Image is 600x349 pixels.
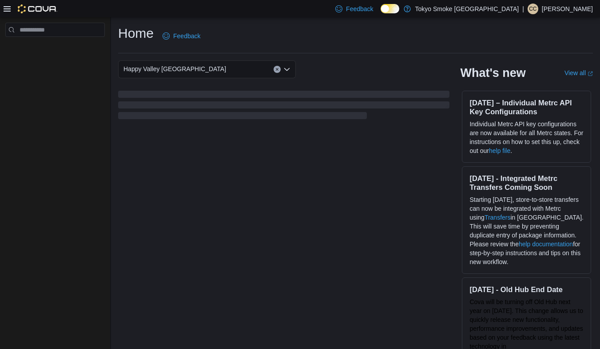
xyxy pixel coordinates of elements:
[173,32,200,40] span: Feedback
[460,66,525,80] h2: What's new
[469,195,584,266] p: Starting [DATE], store-to-store transfers can now be integrated with Metrc using in [GEOGRAPHIC_D...
[469,174,584,192] h3: [DATE] - Integrated Metrc Transfers Coming Soon
[529,4,536,14] span: CC
[118,92,449,121] span: Loading
[469,285,584,294] h3: [DATE] - Old Hub End Date
[415,4,519,14] p: Tokyo Smoke [GEOGRAPHIC_DATA]
[18,4,57,13] img: Cova
[489,147,510,154] a: help file
[469,98,584,116] h3: [DATE] – Individual Metrc API Key Configurations
[5,39,105,60] nav: Complex example
[522,4,524,14] p: |
[519,241,573,248] a: help documentation
[564,69,593,76] a: View allExternal link
[274,66,281,73] button: Clear input
[346,4,373,13] span: Feedback
[283,66,290,73] button: Open list of options
[542,4,593,14] p: [PERSON_NAME]
[159,27,204,45] a: Feedback
[118,24,154,42] h1: Home
[469,120,584,155] p: Individual Metrc API key configurations are now available for all Metrc states. For instructions ...
[381,4,399,13] input: Dark Mode
[588,71,593,76] svg: External link
[123,64,226,74] span: Happy Valley [GEOGRAPHIC_DATA]
[485,214,511,221] a: Transfers
[528,4,538,14] div: Cody Cabot-Letto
